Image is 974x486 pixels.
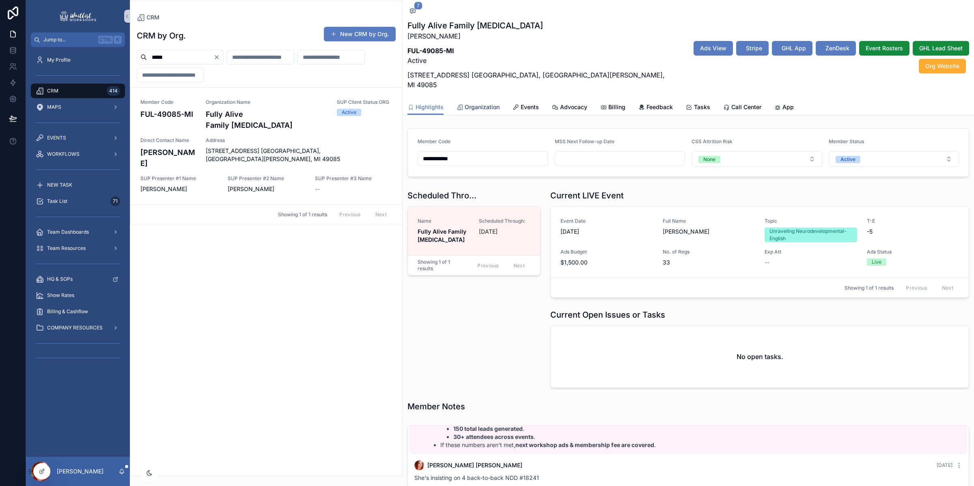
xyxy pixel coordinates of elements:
[47,245,86,252] span: Team Resources
[31,100,125,114] a: MAPS
[228,185,305,193] span: [PERSON_NAME]
[57,467,103,475] p: [PERSON_NAME]
[913,41,969,56] button: GHL Lead Sheet
[937,462,952,468] span: [DATE]
[663,249,755,255] span: No. of Regs
[213,54,223,60] button: Clear
[110,196,120,206] div: 71
[31,320,125,335] a: COMPANY RESOURCES
[337,99,392,105] span: SUP Client Status ORG
[47,57,71,63] span: My Profile
[407,70,667,90] p: [STREET_ADDRESS] [GEOGRAPHIC_DATA], [GEOGRAPHIC_DATA][PERSON_NAME], MI 49085
[638,100,673,116] a: Feedback
[47,151,80,157] span: WORKFLOWS
[26,47,130,375] div: scrollable content
[31,304,125,319] a: Billing & Cashflow
[47,135,66,141] span: EVENTS
[646,103,673,111] span: Feedback
[418,259,465,272] span: Showing 1 of 1 results
[925,62,959,70] span: Org Website
[829,138,864,144] span: Member Status
[723,100,761,116] a: Call Center
[867,249,959,255] span: Ads Status
[465,103,500,111] span: Organization
[137,13,159,22] a: CRM
[98,36,113,44] span: Ctrl
[47,88,58,94] span: CRM
[692,151,822,167] button: Select Button
[206,137,392,144] span: Address
[147,13,159,22] span: CRM
[342,109,356,116] div: Active
[140,175,218,182] span: SUP Presenter #1 Name
[228,175,305,182] span: SUP Presenter #2 Name
[663,218,755,224] span: Full Name
[315,185,320,193] span: --
[453,433,962,441] li: .
[736,41,769,56] button: Stripe
[131,88,402,204] a: Member CodeFUL-49085-MIOrganization NameFully Alive Family [MEDICAL_DATA]SUP Client Status ORGAct...
[107,86,120,96] div: 414
[453,433,534,440] strong: 30+ attendees across events
[47,198,67,204] span: Task List
[845,285,894,291] span: Showing 1 of 1 results
[694,41,733,56] button: Ads View
[47,229,89,235] span: Team Dashboards
[453,425,523,432] strong: 150 total leads generated
[206,99,327,105] span: Organization Name
[774,100,794,116] a: App
[137,30,186,41] h1: CRM by Org.
[782,44,806,52] span: GHL App
[765,258,769,267] span: --
[278,211,327,218] span: Showing 1 of 1 results
[560,249,653,255] span: Ads Budget
[825,44,849,52] span: ZenDesk
[58,10,97,23] img: App logo
[440,441,962,449] li: If these numbers aren’t met, .
[114,37,121,43] span: K
[407,6,418,17] button: 7
[407,100,444,115] a: Highlights
[867,218,959,224] span: T-E
[816,41,856,56] button: ZenDesk
[555,138,614,144] span: MSS Next Follow-up Date
[560,228,653,236] span: [DATE]
[731,103,761,111] span: Call Center
[315,175,392,182] span: SUP Presenter #3 Name
[769,228,852,242] div: Unraveling Neurodevelopmental-English
[414,2,422,10] span: 7
[140,137,196,144] span: Direct Contact Name
[140,99,196,105] span: Member Code
[919,44,963,52] span: GHL Lead Sheet
[414,473,962,482] p: She's insisting on 4 back-to-back NDD #18241
[694,103,710,111] span: Tasks
[47,104,61,110] span: MAPS
[867,228,959,236] span: -5
[479,218,530,224] span: Scheduled Through:
[47,325,103,331] span: COMPANY RESOURCES
[840,156,855,163] div: Active
[324,27,396,41] button: New CRM by Org.
[866,44,903,52] span: Event Rosters
[407,190,480,201] h1: Scheduled Through:
[31,288,125,303] a: Show Rates
[663,228,755,236] span: [PERSON_NAME]
[31,241,125,256] a: Team Resources
[140,147,196,169] h4: [PERSON_NAME]
[550,309,665,320] h1: Current Open Issues or Tasks
[600,100,625,116] a: Billing
[407,401,465,412] h1: Member Notes
[407,20,667,31] h1: Fully Alive Family [MEDICAL_DATA]
[418,138,450,144] span: Member Code
[31,225,125,239] a: Team Dashboards
[407,31,667,41] p: [PERSON_NAME]
[872,258,881,266] div: Live
[140,109,196,120] h4: FUL-49085-MI
[746,44,762,52] span: Stripe
[703,156,715,163] div: None
[608,103,625,111] span: Billing
[457,100,500,116] a: Organization
[560,103,587,111] span: Advocacy
[440,417,962,441] li: Within the first three workshops:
